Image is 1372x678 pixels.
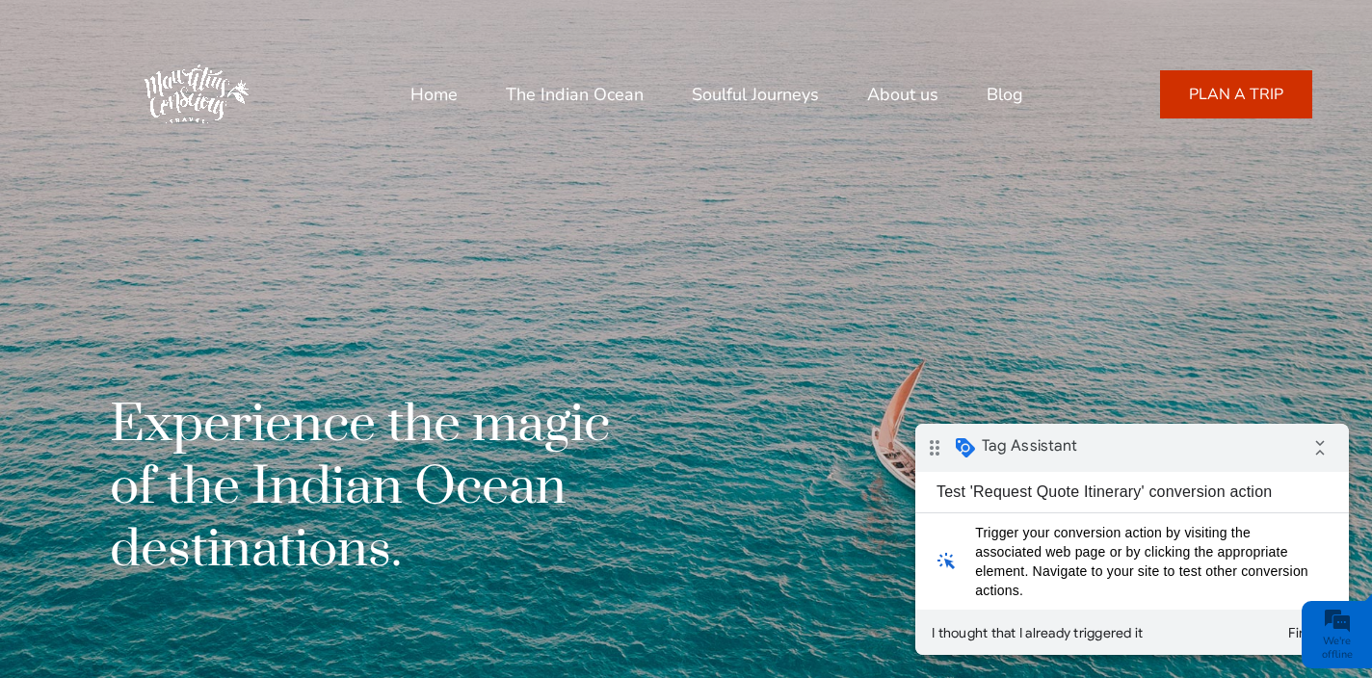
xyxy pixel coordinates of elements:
[385,5,424,43] i: Collapse debug badge
[867,71,938,117] a: About us
[1160,70,1312,118] a: PLAN A TRIP
[410,71,458,117] a: Home
[356,192,426,226] button: Finish
[987,71,1023,117] a: Blog
[692,71,819,117] a: Soulful Journeys
[66,13,162,32] span: Tag Assistant
[15,118,47,157] i: web_traffic
[8,192,236,226] button: I thought that I already triggered it
[1306,635,1367,662] div: We're offline
[60,99,402,176] span: Trigger your conversion action by visiting the associated web page or by clicking the appropriate...
[506,71,644,117] a: The Indian Ocean
[110,394,636,582] h1: Experience the magic of the Indian Ocean destinations.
